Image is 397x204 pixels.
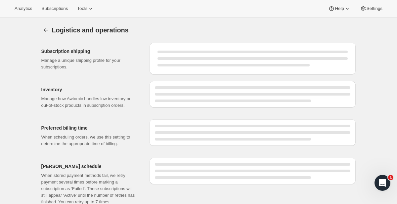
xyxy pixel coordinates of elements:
p: Manage how Awtomic handles low inventory or out-of-stock products in subscription orders. [41,96,139,109]
span: Logistics and operations [52,26,129,34]
h2: [PERSON_NAME] schedule [41,163,139,170]
button: Settings [356,4,386,13]
button: Settings [41,25,51,35]
span: Subscriptions [41,6,68,11]
button: Help [324,4,354,13]
h2: Inventory [41,86,139,93]
span: Settings [367,6,382,11]
span: Help [335,6,344,11]
button: Analytics [11,4,36,13]
h2: Preferred billing time [41,125,139,131]
p: When scheduling orders, we use this setting to determine the appropriate time of billing. [41,134,139,147]
h2: Subscription shipping [41,48,139,55]
p: Manage a unique shipping profile for your subscriptions. [41,57,139,70]
span: Tools [77,6,87,11]
iframe: Intercom live chat [375,175,390,191]
span: Analytics [15,6,32,11]
span: 1 [388,175,393,180]
button: Subscriptions [37,4,72,13]
button: Tools [73,4,98,13]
